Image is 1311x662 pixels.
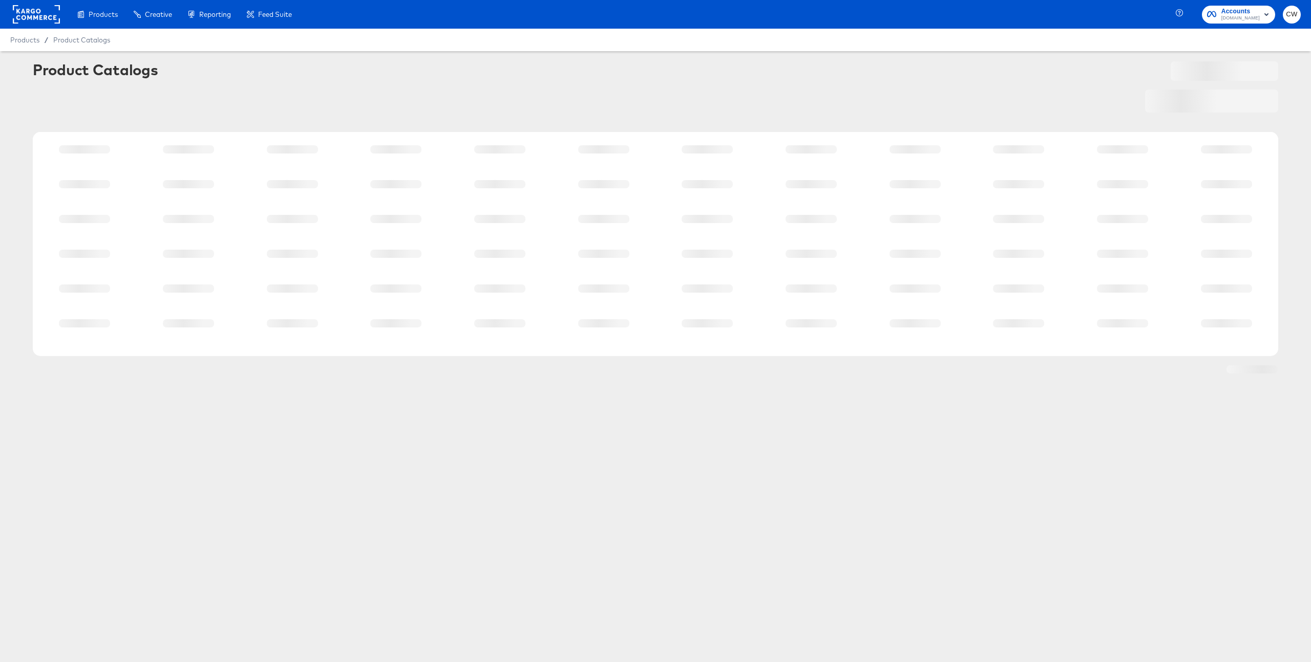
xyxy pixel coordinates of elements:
[53,36,110,44] a: Product Catalogs
[1221,6,1260,17] span: Accounts
[10,36,39,44] span: Products
[39,36,53,44] span: /
[89,10,118,18] span: Products
[1287,9,1297,20] span: CW
[199,10,231,18] span: Reporting
[258,10,292,18] span: Feed Suite
[145,10,172,18] span: Creative
[33,61,158,78] div: Product Catalogs
[1202,6,1275,24] button: Accounts[DOMAIN_NAME]
[1283,6,1301,24] button: CW
[1221,14,1260,23] span: [DOMAIN_NAME]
